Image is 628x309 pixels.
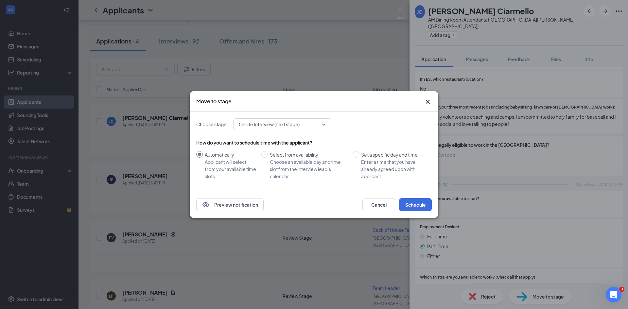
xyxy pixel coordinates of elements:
[270,151,347,158] div: Select from availability
[196,139,432,146] div: How do you want to schedule time with the applicant?
[399,198,432,211] button: Schedule
[270,158,347,180] div: Choose an available day and time slot from the interview lead’s calendar
[424,98,432,106] svg: Cross
[196,121,228,128] span: Choose stage:
[606,287,621,302] iframe: Intercom live chat
[361,158,427,180] div: Enter a time that you have already agreed upon with applicant
[239,119,300,129] span: Onsite Interview (next stage)
[205,151,256,158] div: Automatically
[196,98,232,105] h3: Move to stage
[424,98,432,106] button: Close
[196,198,264,211] button: EyePreview notification
[619,287,624,292] span: 3
[205,158,256,180] div: Applicant will select from your available time slots
[362,198,395,211] button: Cancel
[202,201,210,209] svg: Eye
[361,151,427,158] div: Set a specific day and time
